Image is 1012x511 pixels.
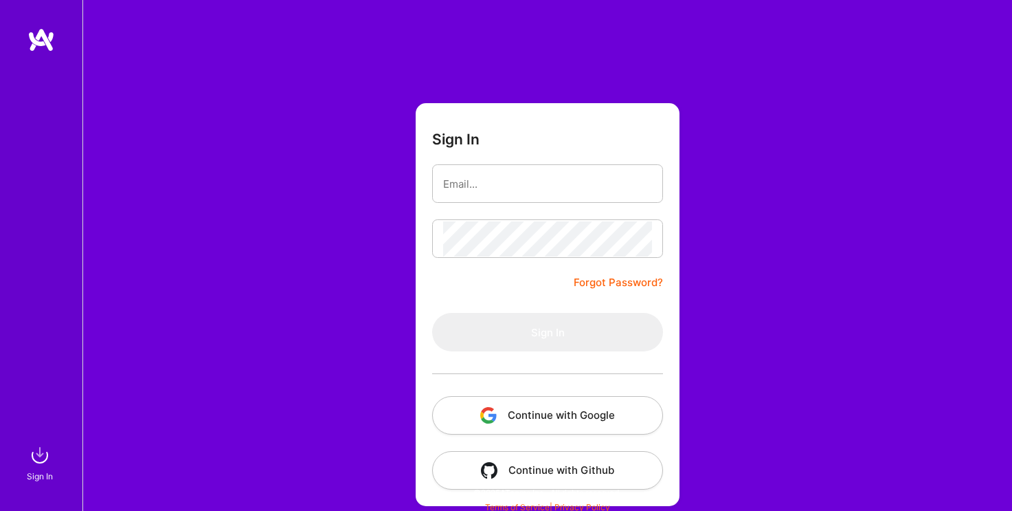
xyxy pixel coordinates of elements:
input: Email... [443,166,652,202]
img: sign in [26,442,54,469]
a: sign inSign In [29,442,54,483]
div: © 2025 ATeams Inc., All rights reserved. [82,475,1012,510]
button: Sign In [432,313,663,351]
button: Continue with Google [432,396,663,435]
img: icon [481,462,497,479]
div: Sign In [27,469,53,483]
a: Forgot Password? [574,274,663,291]
button: Continue with Github [432,451,663,490]
img: logo [27,28,55,52]
img: icon [480,407,497,424]
h3: Sign In [432,131,480,148]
